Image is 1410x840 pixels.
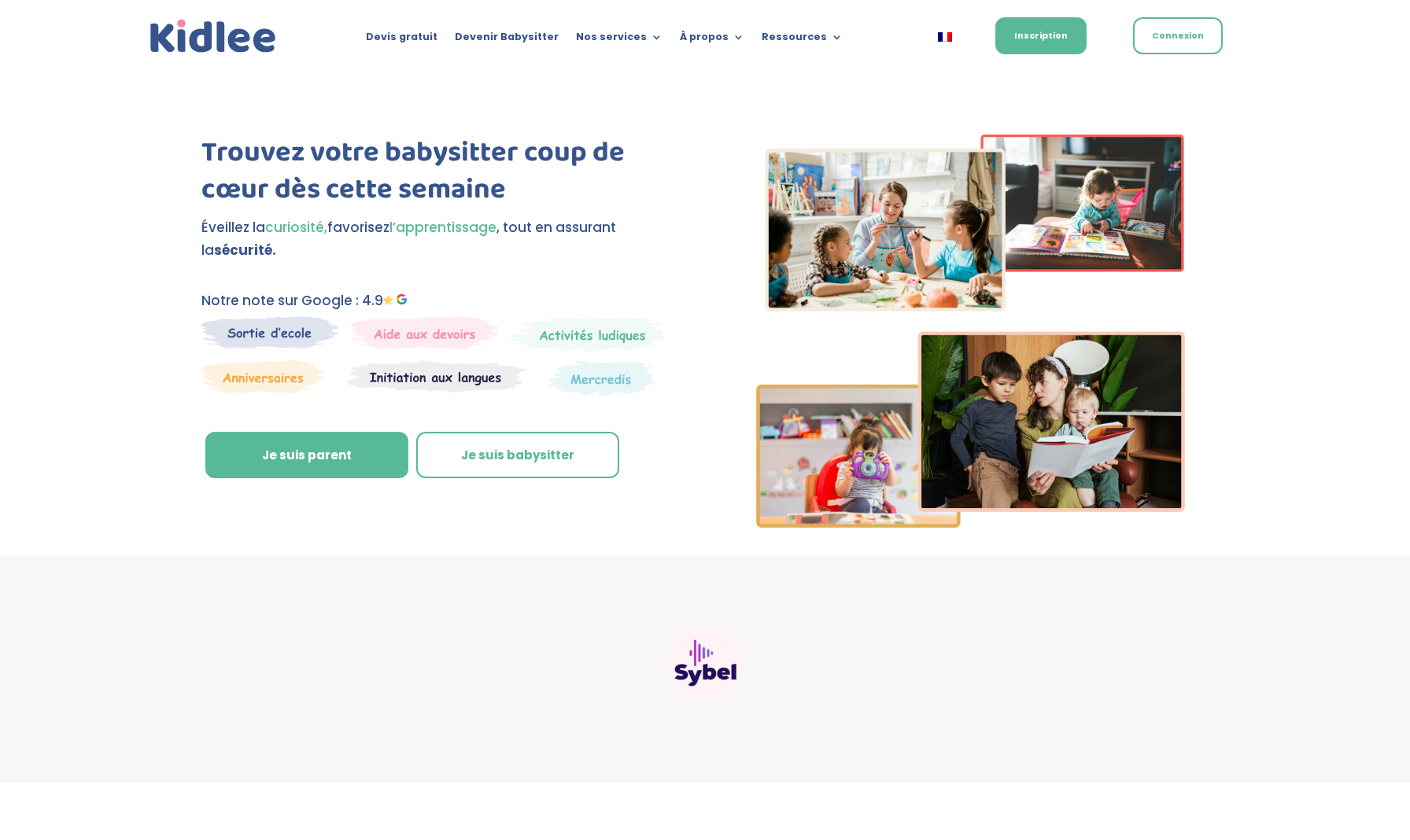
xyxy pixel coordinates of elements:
[201,360,324,393] img: Anniversaire
[201,316,339,348] img: Sortie decole
[347,360,526,393] img: Atelier thematique
[938,32,952,42] img: Français
[201,216,677,262] p: Éveillez la favorisez , tout en assurant la
[548,360,655,396] img: Thematique
[670,628,740,699] img: Sybel
[756,134,1186,528] img: Imgs-2
[351,316,499,349] img: weekends
[265,218,327,237] span: curiosité,
[146,16,280,57] img: logo_kidlee_bleu
[416,432,619,479] a: Je suis babysitter
[576,31,663,49] a: Nos services
[510,316,666,352] img: Mercredi
[680,31,744,49] a: À propos
[389,218,496,237] span: l’apprentissage
[995,17,1087,54] a: Inscription
[205,432,408,479] a: Je suis parent
[201,134,677,216] h1: Trouvez votre babysitter coup de cœur dès cette semaine
[214,241,276,260] strong: sécurité.
[1133,17,1223,54] a: Connexion
[146,16,280,57] a: Kidlee Logo
[762,31,843,49] a: Ressources
[201,289,677,312] p: Notre note sur Google : 4.9
[366,31,437,49] a: Devis gratuit
[455,31,559,49] a: Devenir Babysitter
